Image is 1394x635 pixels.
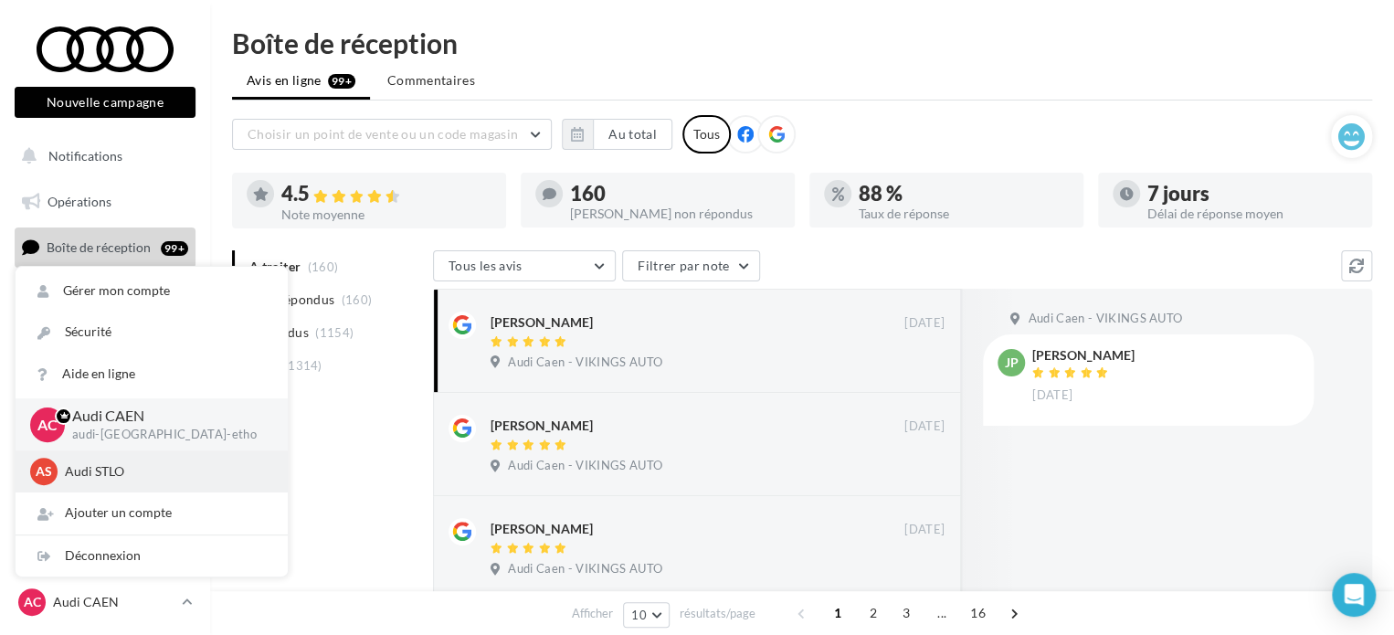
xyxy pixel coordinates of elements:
div: 160 [570,184,780,204]
a: Gérer mon compte [16,270,288,312]
a: AC Audi CAEN [15,585,195,619]
span: AC [24,593,41,611]
span: Choisir un point de vente ou un code magasin [248,126,518,142]
a: Visibilité en ligne [11,275,199,313]
p: Audi CAEN [53,593,174,611]
div: Déconnexion [16,535,288,577]
button: Au total [593,119,672,150]
div: 88 % [859,184,1069,204]
div: [PERSON_NAME] [491,417,593,435]
a: Campagnes [11,321,199,359]
span: (1154) [315,325,354,340]
a: Médiathèque [11,365,199,404]
button: Au total [562,119,672,150]
div: 99+ [161,241,188,256]
span: Tous les avis [449,258,523,273]
span: 16 [963,598,993,628]
button: Filtrer par note [622,250,760,281]
span: Audi Caen - VIKINGS AUTO [1028,311,1182,327]
span: Boîte de réception [47,239,151,255]
div: [PERSON_NAME] [491,520,593,538]
span: AS [36,462,52,481]
div: 7 jours [1147,184,1357,204]
div: Boîte de réception [232,29,1372,57]
div: [PERSON_NAME] non répondus [570,207,780,220]
div: Tous [682,115,731,153]
span: Audi Caen - VIKINGS AUTO [508,355,662,371]
span: 1 [823,598,852,628]
a: Opérations [11,183,199,221]
span: Non répondus [249,291,334,309]
span: 10 [631,608,647,622]
button: Nouvelle campagne [15,87,195,118]
div: Open Intercom Messenger [1332,573,1376,617]
a: PLV et print personnalisable [11,411,199,465]
span: ... [927,598,956,628]
span: [DATE] [1032,387,1072,404]
span: Commentaires [387,71,475,90]
a: Sécurité [16,312,288,353]
div: Délai de réponse moyen [1147,207,1357,220]
button: 10 [623,602,670,628]
a: Boîte de réception99+ [11,228,199,267]
button: Notifications [11,137,192,175]
span: résultats/page [680,605,755,622]
div: Taux de réponse [859,207,1069,220]
div: Note moyenne [281,208,491,221]
div: Ajouter un compte [16,492,288,534]
span: Opérations [48,194,111,209]
span: (160) [342,292,373,307]
span: (1314) [284,358,322,373]
span: 2 [859,598,888,628]
span: 3 [892,598,921,628]
span: JP [1005,354,1019,372]
p: Audi CAEN [72,406,259,427]
span: [DATE] [904,522,945,538]
span: Notifications [48,148,122,164]
div: [PERSON_NAME] [491,313,593,332]
button: Tous les avis [433,250,616,281]
span: Audi Caen - VIKINGS AUTO [508,561,662,577]
button: Choisir un point de vente ou un code magasin [232,119,552,150]
div: 4.5 [281,184,491,205]
a: Aide en ligne [16,354,288,395]
span: [DATE] [904,418,945,435]
p: audi-[GEOGRAPHIC_DATA]-etho [72,427,259,443]
div: [PERSON_NAME] [1032,349,1135,362]
p: Audi STLO [65,462,266,481]
span: Audi Caen - VIKINGS AUTO [508,458,662,474]
span: [DATE] [904,315,945,332]
span: AC [37,414,58,435]
span: Afficher [572,605,613,622]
